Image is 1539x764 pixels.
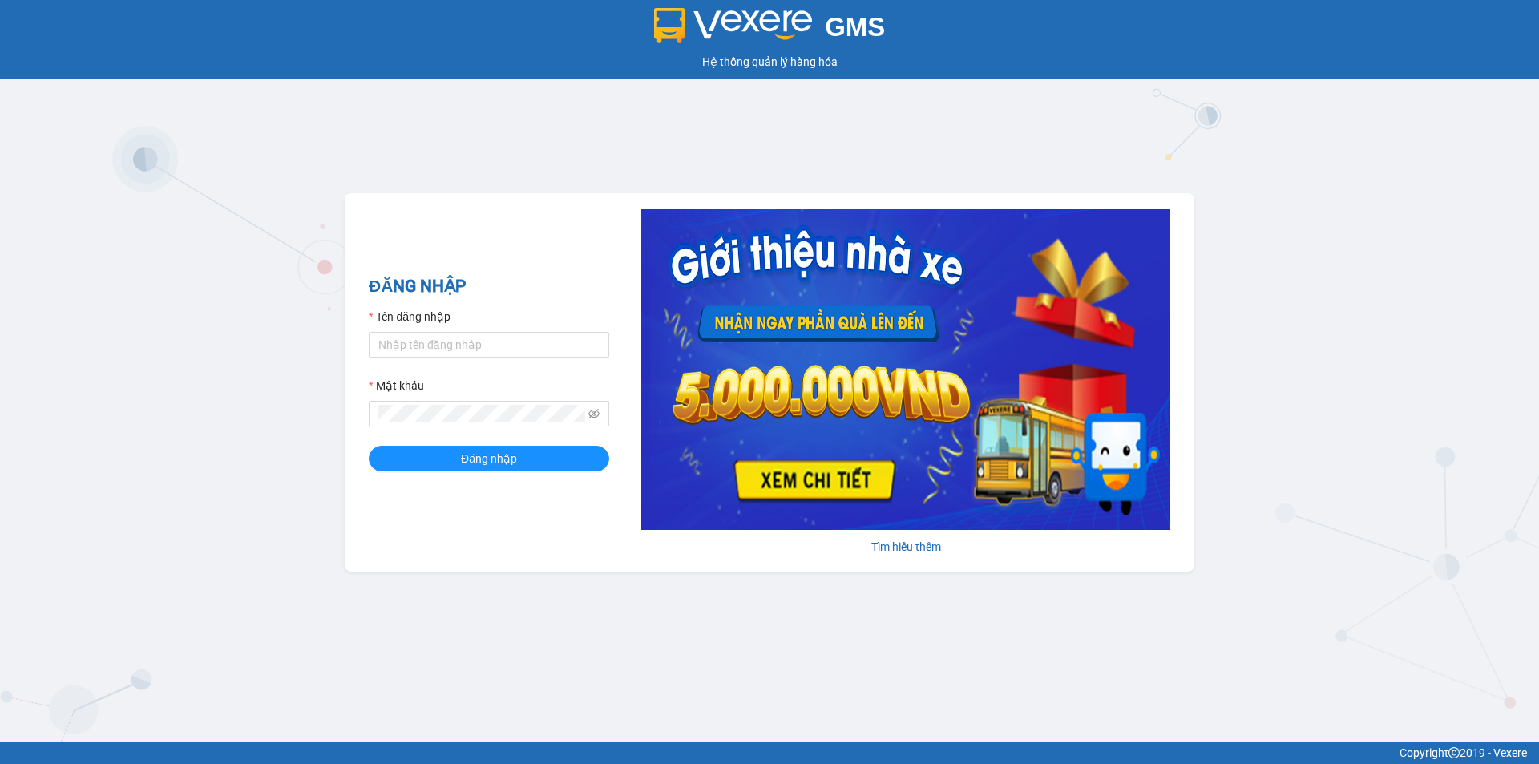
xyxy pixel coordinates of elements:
span: Đăng nhập [461,450,517,467]
button: Đăng nhập [369,446,609,471]
span: eye-invisible [588,408,600,419]
div: Hệ thống quản lý hàng hóa [4,53,1535,71]
a: GMS [654,24,886,37]
span: copyright [1448,747,1460,758]
img: banner-0 [641,209,1170,530]
img: logo 2 [654,8,813,43]
input: Tên đăng nhập [369,332,609,358]
label: Tên đăng nhập [369,308,450,325]
div: Copyright 2019 - Vexere [12,744,1527,762]
h2: ĐĂNG NHẬP [369,273,609,300]
input: Mật khẩu [378,405,585,422]
label: Mật khẩu [369,377,424,394]
span: GMS [825,12,885,42]
div: Tìm hiểu thêm [641,538,1170,556]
